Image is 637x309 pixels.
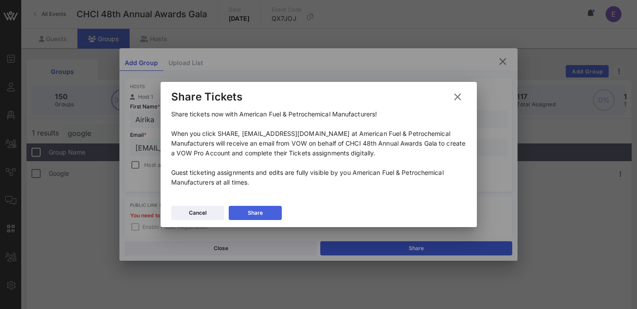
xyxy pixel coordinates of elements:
div: Cancel [189,209,207,217]
button: Cancel [171,206,224,220]
p: Share tickets now with American Fuel & Petrochemical Manufacturers! When you click SHARE, [EMAIL_... [171,109,466,187]
div: Share [248,209,263,217]
button: Share [229,206,282,220]
div: Share Tickets [171,90,242,104]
